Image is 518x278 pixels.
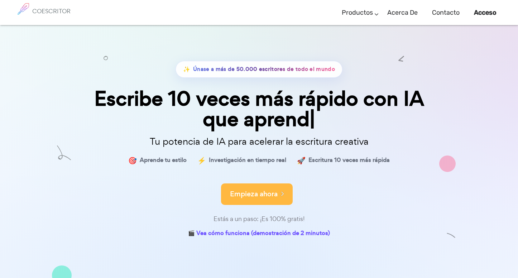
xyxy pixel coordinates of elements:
[387,2,418,23] a: Acerca de
[150,135,369,148] font: Tu potencia de IA para acelerar la escritura creativa
[193,65,335,73] font: Únase a más de 50.000 escritores de todo el mundo
[439,155,456,172] img: forma
[474,2,497,23] a: Acceso
[342,2,373,23] a: Productos
[387,9,418,16] font: Acerca de
[230,189,278,199] font: Empieza ahora
[432,2,460,23] a: Contacto
[128,155,137,165] font: 🎯
[197,155,206,165] font: ⚡
[209,156,286,164] font: Investigación en tiempo real
[432,9,460,16] font: Contacto
[214,215,305,223] font: Estás a un paso: ¡Es 100% gratis!
[32,7,71,15] font: COESCRITOR
[297,155,306,165] font: 🚀
[188,229,330,237] font: 🎬 Vea cómo funciona (demostración de 2 minutos)
[342,9,373,16] font: Productos
[308,156,390,164] font: Escritura 10 veces más rápida
[447,231,456,240] img: forma
[188,228,330,239] a: 🎬 Vea cómo funciona (demostración de 2 minutos)
[80,88,438,129] div: Escribe 10 veces más rápido con IA que aprend
[140,156,187,164] font: Aprende tu estilo
[57,145,71,160] img: forma
[183,65,190,73] font: ✨
[221,183,293,205] button: Empieza ahora
[474,9,497,16] font: Acceso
